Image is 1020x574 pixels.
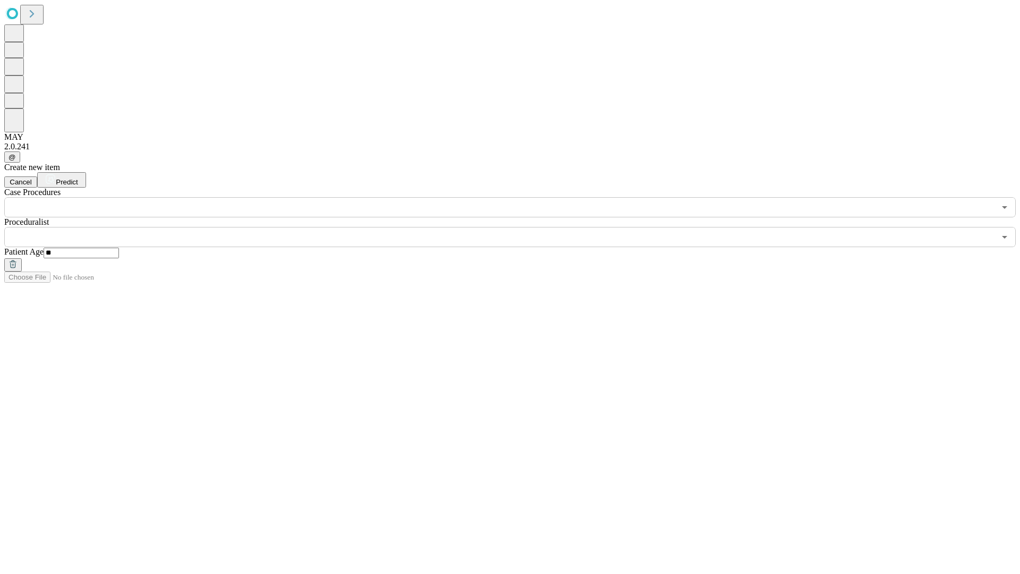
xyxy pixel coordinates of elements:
span: Patient Age [4,247,44,256]
button: Open [997,200,1012,215]
span: Scheduled Procedure [4,188,61,197]
div: MAY [4,132,1016,142]
div: 2.0.241 [4,142,1016,151]
span: Create new item [4,163,60,172]
button: @ [4,151,20,163]
span: Predict [56,178,78,186]
button: Open [997,230,1012,244]
span: Cancel [10,178,32,186]
span: Proceduralist [4,217,49,226]
button: Predict [37,172,86,188]
button: Cancel [4,176,37,188]
span: @ [8,153,16,161]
